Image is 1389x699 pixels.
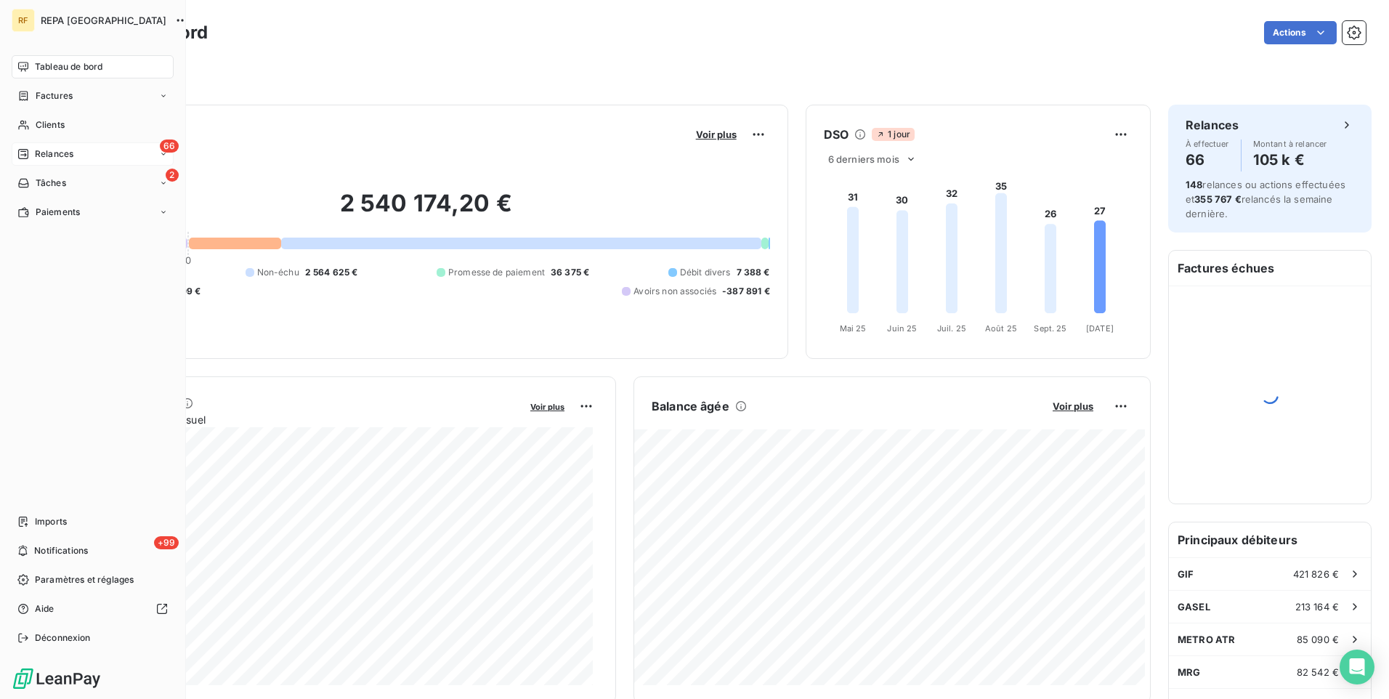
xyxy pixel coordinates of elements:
[36,89,73,102] span: Factures
[1169,251,1371,286] h6: Factures échues
[35,60,102,73] span: Tableau de bord
[36,206,80,219] span: Paiements
[652,397,729,415] h6: Balance âgée
[696,129,737,140] span: Voir plus
[633,285,716,298] span: Avoirs non associés
[1297,634,1339,645] span: 85 090 €
[160,140,179,153] span: 66
[1034,323,1066,334] tspan: Sept. 25
[1178,634,1235,645] span: METRO ATR
[12,667,102,690] img: Logo LeanPay
[1178,666,1200,678] span: MRG
[1186,148,1229,171] h4: 66
[824,126,849,143] h6: DSO
[35,631,91,645] span: Déconnexion
[1178,601,1210,613] span: GASEL
[985,323,1017,334] tspan: Août 25
[12,9,35,32] div: RF
[1186,140,1229,148] span: À effectuer
[1295,601,1339,613] span: 213 164 €
[737,266,770,279] span: 7 388 €
[1293,568,1339,580] span: 421 826 €
[1186,179,1202,190] span: 148
[1264,21,1337,44] button: Actions
[1048,400,1098,413] button: Voir plus
[154,536,179,549] span: +99
[41,15,166,26] span: REPA [GEOGRAPHIC_DATA]
[1194,193,1241,205] span: 355 767 €
[82,412,520,427] span: Chiffre d'affaires mensuel
[1053,400,1093,412] span: Voir plus
[1297,666,1339,678] span: 82 542 €
[1340,650,1374,684] div: Open Intercom Messenger
[448,266,545,279] span: Promesse de paiement
[1253,148,1327,171] h4: 105 k €
[872,128,915,141] span: 1 jour
[36,177,66,190] span: Tâches
[35,573,134,586] span: Paramètres et réglages
[1186,116,1239,134] h6: Relances
[36,118,65,132] span: Clients
[551,266,589,279] span: 36 375 €
[35,602,54,615] span: Aide
[887,323,917,334] tspan: Juin 25
[722,285,770,298] span: -387 891 €
[680,266,731,279] span: Débit divers
[257,266,299,279] span: Non-échu
[937,323,966,334] tspan: Juil. 25
[1086,323,1114,334] tspan: [DATE]
[828,153,899,165] span: 6 derniers mois
[526,400,569,413] button: Voir plus
[692,128,741,141] button: Voir plus
[1169,522,1371,557] h6: Principaux débiteurs
[185,254,191,266] span: 0
[839,323,866,334] tspan: Mai 25
[35,148,73,161] span: Relances
[34,544,88,557] span: Notifications
[1186,179,1345,219] span: relances ou actions effectuées et relancés la semaine dernière.
[530,402,564,412] span: Voir plus
[12,597,174,621] a: Aide
[305,266,358,279] span: 2 564 625 €
[1253,140,1327,148] span: Montant à relancer
[82,189,770,233] h2: 2 540 174,20 €
[166,169,179,182] span: 2
[1178,568,1194,580] span: GIF
[35,515,67,528] span: Imports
